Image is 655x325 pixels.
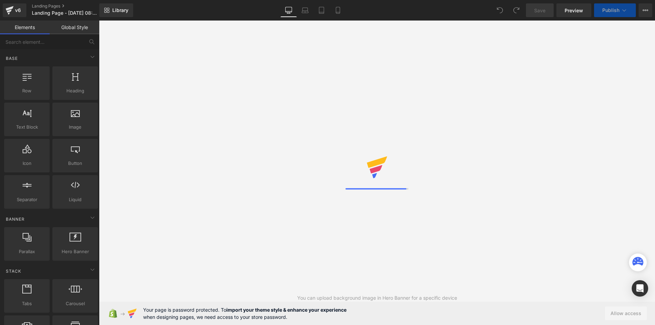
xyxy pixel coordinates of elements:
[50,21,99,34] a: Global Style
[297,294,457,302] div: You can upload background image in Hero Banner for a specific device
[6,160,48,167] span: Icon
[54,123,96,131] span: Image
[54,248,96,255] span: Hero Banner
[313,3,330,17] a: Tablet
[54,196,96,203] span: Liquid
[3,3,26,17] a: v6
[54,160,96,167] span: Button
[280,3,297,17] a: Desktop
[6,248,48,255] span: Parallax
[594,3,636,17] button: Publish
[143,306,347,321] span: Your page is password protected. To when designing pages, we need access to your store password.
[6,123,48,131] span: Text Block
[493,3,507,17] button: Undo
[330,3,346,17] a: Mobile
[54,87,96,94] span: Heading
[639,3,652,17] button: More
[226,307,347,313] strong: import your theme style & enhance your experience
[602,8,619,13] span: Publish
[605,307,647,320] button: Allow access
[5,268,22,274] span: Stack
[297,3,313,17] a: Laptop
[112,7,128,13] span: Library
[509,3,523,17] button: Redo
[6,300,48,307] span: Tabs
[632,280,648,297] div: Open Intercom Messenger
[565,7,583,14] span: Preview
[32,10,98,16] span: Landing Page - [DATE] 08:06:46
[14,6,22,15] div: v6
[6,196,48,203] span: Separator
[5,216,25,222] span: Banner
[534,7,545,14] span: Save
[6,87,48,94] span: Row
[5,55,18,62] span: Base
[99,3,133,17] a: New Library
[556,3,591,17] a: Preview
[54,300,96,307] span: Carousel
[32,3,111,9] a: Landing Pages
